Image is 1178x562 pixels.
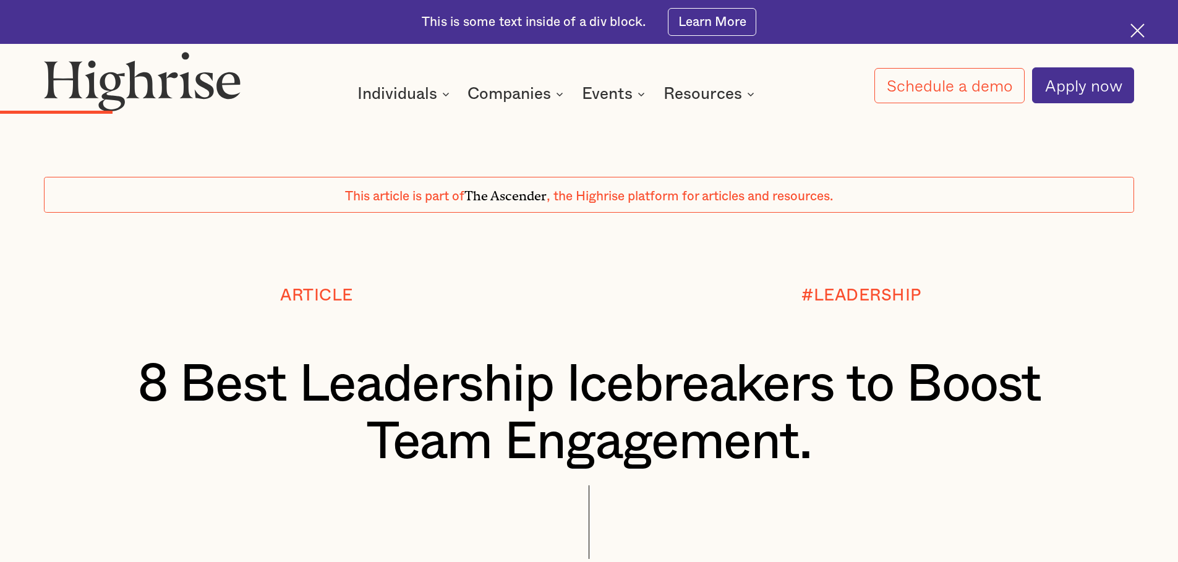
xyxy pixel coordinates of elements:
[422,14,646,31] div: This is some text inside of a div block.
[874,68,1025,103] a: Schedule a demo
[280,286,353,304] div: Article
[801,286,921,304] div: #LEADERSHIP
[467,87,567,101] div: Companies
[357,87,437,101] div: Individuals
[464,185,547,200] span: The Ascender
[467,87,551,101] div: Companies
[582,87,633,101] div: Events
[547,190,833,203] span: , the Highrise platform for articles and resources.
[1130,23,1145,38] img: Cross icon
[1032,67,1134,103] a: Apply now
[44,51,241,111] img: Highrise logo
[664,87,742,101] div: Resources
[668,8,756,36] a: Learn More
[664,87,758,101] div: Resources
[582,87,649,101] div: Events
[345,190,464,203] span: This article is part of
[357,87,453,101] div: Individuals
[90,356,1089,472] h1: 8 Best Leadership Icebreakers to Boost Team Engagement.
